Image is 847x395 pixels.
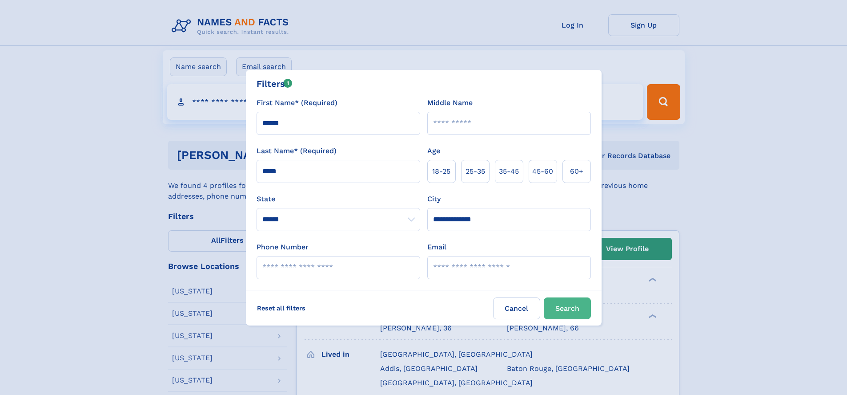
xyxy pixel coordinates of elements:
[493,297,540,319] label: Cancel
[251,297,311,319] label: Reset all filters
[427,146,440,156] label: Age
[427,242,446,252] label: Email
[427,194,441,204] label: City
[466,166,485,177] span: 25‑35
[257,194,420,204] label: State
[257,98,337,108] label: First Name* (Required)
[544,297,591,319] button: Search
[427,98,473,108] label: Middle Name
[499,166,519,177] span: 35‑45
[257,242,309,252] label: Phone Number
[432,166,450,177] span: 18‑25
[532,166,553,177] span: 45‑60
[257,146,337,156] label: Last Name* (Required)
[570,166,583,177] span: 60+
[257,77,293,90] div: Filters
